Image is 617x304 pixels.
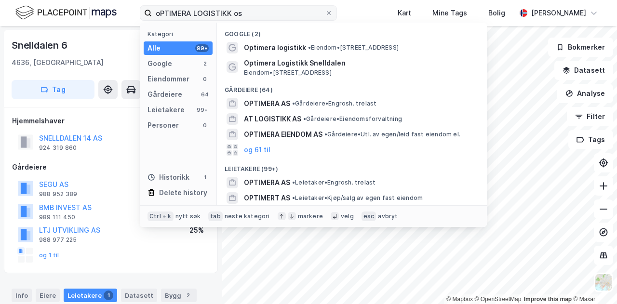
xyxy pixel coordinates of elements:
[292,179,295,186] span: •
[324,131,327,138] span: •
[398,7,411,19] div: Kart
[531,7,586,19] div: [PERSON_NAME]
[148,104,185,116] div: Leietakere
[201,60,209,67] div: 2
[244,98,290,109] span: OPTIMERA AS
[148,172,189,183] div: Historikk
[208,211,223,221] div: tab
[244,192,290,204] span: OPTIMERT AS
[104,291,113,300] div: 1
[225,212,270,220] div: neste kategori
[475,296,522,303] a: OpenStreetMap
[217,23,487,40] div: Google (2)
[303,115,306,122] span: •
[148,89,182,100] div: Gårdeiere
[201,121,209,129] div: 0
[244,57,475,69] span: Optimera Logistikk Snelldalen
[161,289,197,302] div: Bygg
[148,119,179,131] div: Personer
[175,212,201,220] div: nytt søk
[548,38,613,57] button: Bokmerker
[15,4,117,21] img: logo.f888ab2527a4732fd821a326f86c7f29.svg
[324,131,460,138] span: Gårdeiere • Utl. av egen/leid fast eiendom el.
[217,79,487,96] div: Gårdeiere (64)
[244,69,332,77] span: Eiendom • [STREET_ADDRESS]
[12,57,104,68] div: 4636, [GEOGRAPHIC_DATA]
[201,91,209,98] div: 64
[159,187,207,198] div: Delete history
[567,107,613,126] button: Filter
[488,7,505,19] div: Bolig
[183,291,193,300] div: 2
[121,289,157,302] div: Datasett
[244,144,270,156] button: og 61 til
[39,236,77,244] div: 988 977 225
[292,194,295,201] span: •
[244,177,290,188] span: OPTIMERA AS
[554,61,613,80] button: Datasett
[341,212,354,220] div: velg
[148,58,172,69] div: Google
[244,42,306,53] span: Optimera logistikk
[446,296,473,303] a: Mapbox
[12,161,210,173] div: Gårdeiere
[201,75,209,83] div: 0
[308,44,311,51] span: •
[148,30,213,38] div: Kategori
[244,129,322,140] span: OPTIMERA EIENDOM AS
[569,258,617,304] div: Kontrollprogram for chat
[12,289,32,302] div: Info
[201,173,209,181] div: 1
[303,115,402,123] span: Gårdeiere • Eiendomsforvaltning
[298,212,323,220] div: markere
[152,6,325,20] input: Søk på adresse, matrikkel, gårdeiere, leietakere eller personer
[39,213,75,221] div: 989 111 450
[569,258,617,304] iframe: Chat Widget
[432,7,467,19] div: Mine Tags
[39,144,77,152] div: 924 319 860
[308,44,399,52] span: Eiendom • [STREET_ADDRESS]
[189,225,204,236] div: 25%
[244,113,301,125] span: AT LOGISTIKK AS
[362,211,376,221] div: esc
[12,38,69,53] div: Snelldalen 6
[12,80,94,99] button: Tag
[148,42,161,54] div: Alle
[148,211,174,221] div: Ctrl + k
[292,194,423,202] span: Leietaker • Kjøp/salg av egen fast eiendom
[64,289,117,302] div: Leietakere
[378,212,398,220] div: avbryt
[195,106,209,114] div: 99+
[568,130,613,149] button: Tags
[39,190,77,198] div: 988 952 389
[195,44,209,52] div: 99+
[557,84,613,103] button: Analyse
[292,179,376,186] span: Leietaker • Engrosh. trelast
[217,158,487,175] div: Leietakere (99+)
[524,296,572,303] a: Improve this map
[12,115,210,127] div: Hjemmelshaver
[36,289,60,302] div: Eiere
[292,100,295,107] span: •
[292,100,376,107] span: Gårdeiere • Engrosh. trelast
[148,73,189,85] div: Eiendommer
